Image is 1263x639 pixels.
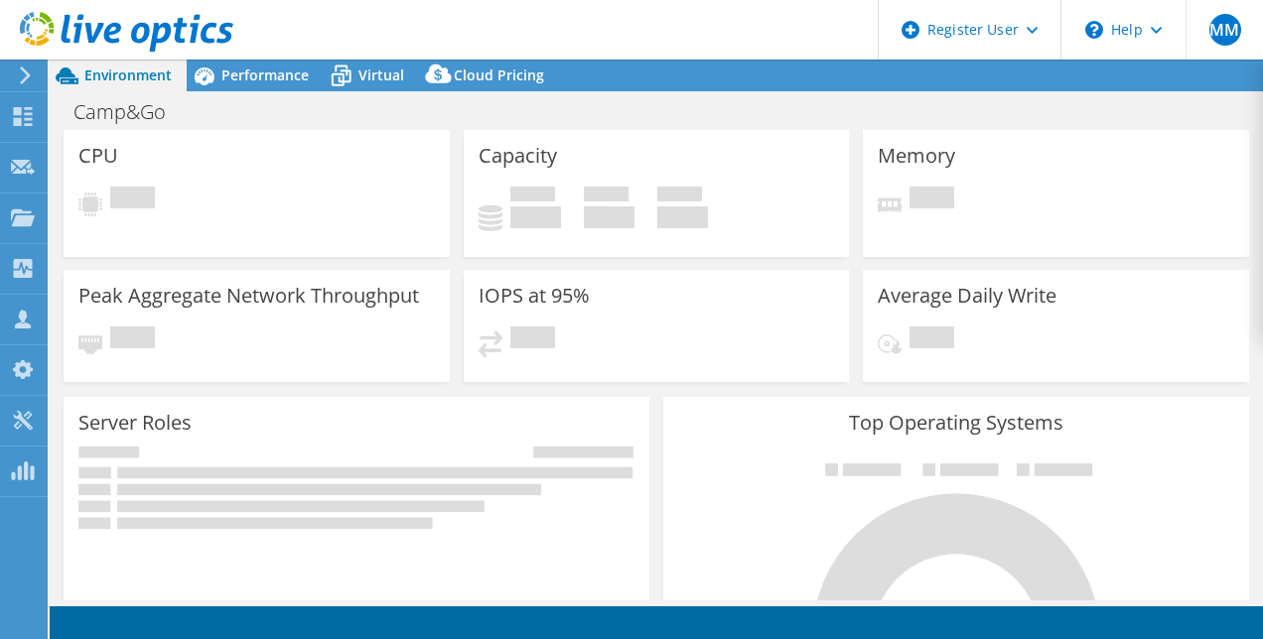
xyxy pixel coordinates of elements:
[878,145,955,167] h3: Memory
[1209,14,1241,46] span: MM
[910,187,954,213] span: Pending
[454,65,544,84] span: Cloud Pricing
[657,187,702,206] span: Total
[65,101,197,123] h1: Camp&Go
[584,187,629,206] span: Free
[221,65,309,84] span: Performance
[479,285,590,307] h3: IOPS at 95%
[110,326,155,353] span: Pending
[510,326,555,353] span: Pending
[78,145,118,167] h3: CPU
[479,145,557,167] h3: Capacity
[84,65,172,84] span: Environment
[510,206,561,228] h4: 0 GiB
[657,206,708,228] h4: 0 GiB
[358,65,404,84] span: Virtual
[910,326,954,353] span: Pending
[678,412,1234,434] h3: Top Operating Systems
[1085,21,1103,39] svg: \n
[78,285,419,307] h3: Peak Aggregate Network Throughput
[78,412,192,434] h3: Server Roles
[878,285,1056,307] h3: Average Daily Write
[110,187,155,213] span: Pending
[510,187,555,206] span: Used
[584,206,634,228] h4: 0 GiB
